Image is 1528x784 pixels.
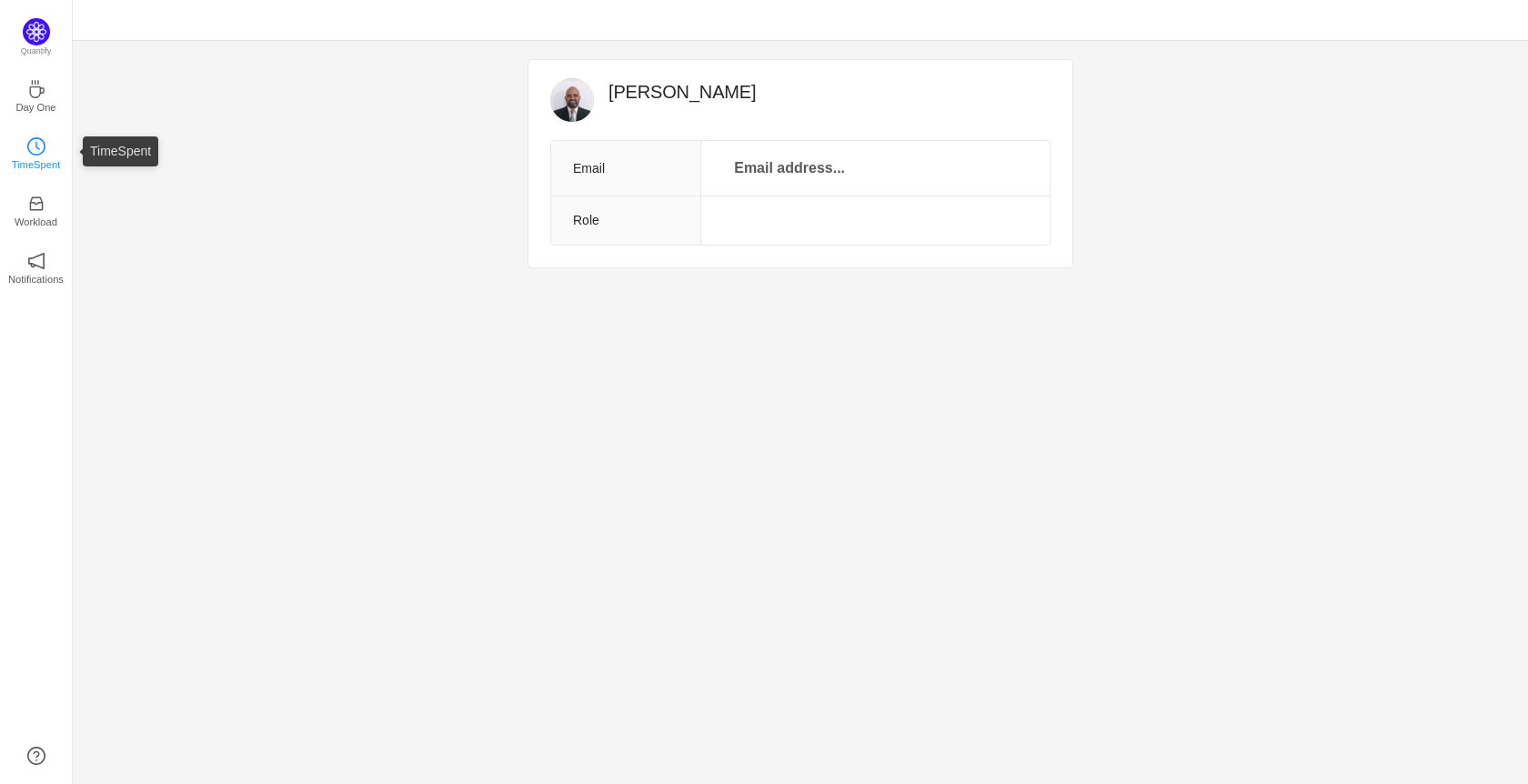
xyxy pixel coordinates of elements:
p: TimeSpent [12,156,61,173]
img: AV [550,78,594,122]
a: icon: inboxWorkload [27,200,45,218]
img: Quantify [23,18,50,45]
i: icon: coffee [27,80,45,98]
h2: [PERSON_NAME] [608,78,1050,106]
th: Role [551,196,701,246]
p: Email address... [723,156,856,181]
a: icon: clock-circleTimeSpent [27,143,45,161]
p: Workload [15,214,57,230]
p: Notifications [8,271,64,287]
a: icon: notificationNotifications [27,257,45,276]
a: icon: coffeeDay One [27,85,45,104]
i: icon: notification [27,252,45,270]
th: Email [551,141,701,196]
p: Quantify [21,45,52,58]
i: icon: clock-circle [27,137,45,156]
p: Day One [15,99,55,116]
a: icon: question-circle [27,747,45,765]
i: icon: inbox [27,195,45,213]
